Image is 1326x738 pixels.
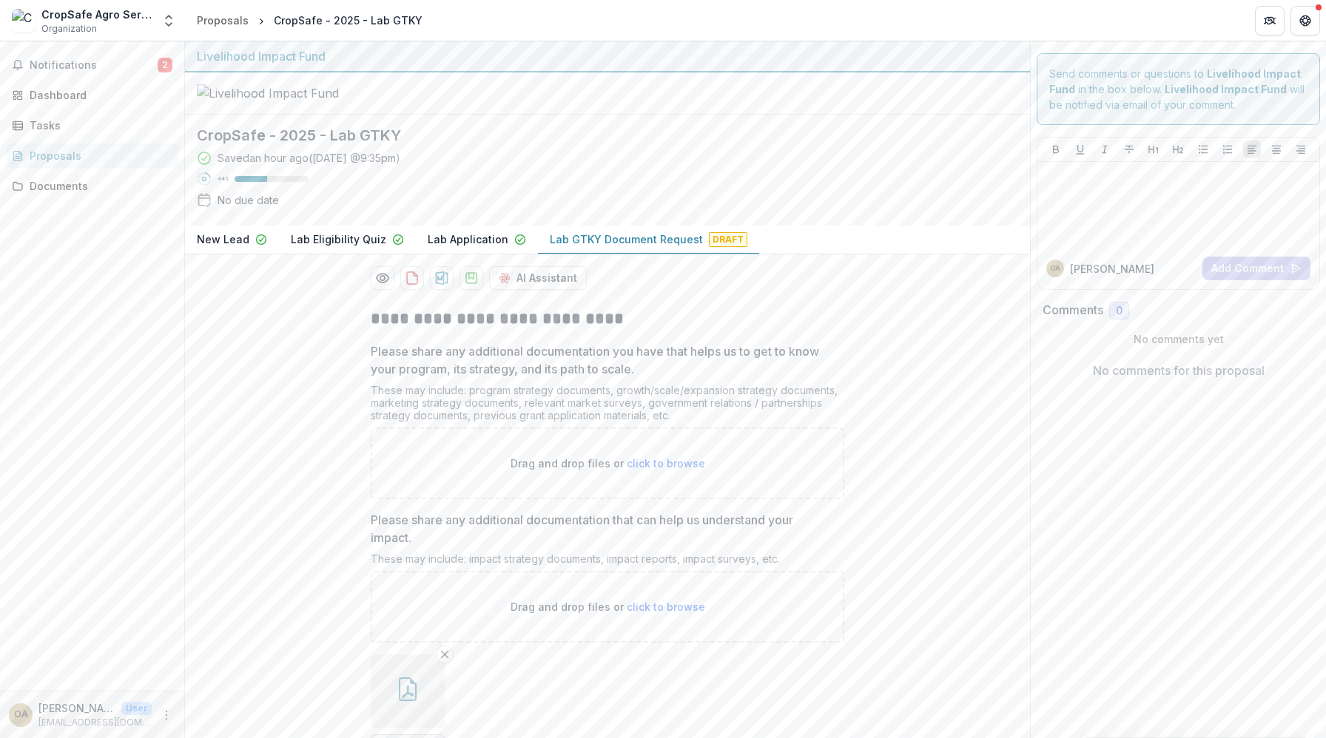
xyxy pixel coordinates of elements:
[1169,141,1187,158] button: Heading 2
[1194,141,1212,158] button: Bullet List
[511,456,705,471] p: Drag and drop files or
[1219,141,1236,158] button: Ordered List
[371,384,844,427] div: These may include: program strategy documents, growth/scale/expansion strategy documents, marketi...
[30,178,166,194] div: Documents
[41,7,152,22] div: CropSafe Agro Service Ltd
[1070,261,1154,277] p: [PERSON_NAME]
[191,10,428,31] nav: breadcrumb
[38,716,152,729] p: [EMAIL_ADDRESS][DOMAIN_NAME]
[371,266,394,290] button: Preview dc47c269-91c5-4957-84a4-742380e8d23b-9.pdf
[6,174,178,198] a: Documents
[30,118,166,133] div: Tasks
[1255,6,1285,35] button: Partners
[6,83,178,107] a: Dashboard
[1047,141,1065,158] button: Bold
[489,266,587,290] button: AI Assistant
[1093,362,1265,379] p: No comments for this proposal
[218,174,229,184] p: 44 %
[274,13,423,28] div: CropSafe - 2025 - Lab GTKY
[1268,141,1285,158] button: Align Center
[6,113,178,138] a: Tasks
[218,150,400,166] div: Saved an hour ago ( [DATE] @ 9:35pm )
[12,9,36,33] img: CropSafe Agro Service Ltd
[30,148,166,163] div: Proposals
[1290,6,1320,35] button: Get Help
[430,266,454,290] button: download-proposal
[121,702,152,715] p: User
[38,700,115,716] p: [PERSON_NAME]
[158,6,179,35] button: Open entity switcher
[1116,305,1123,317] span: 0
[218,192,279,208] div: No due date
[1145,141,1162,158] button: Heading 1
[6,53,178,77] button: Notifications2
[1120,141,1138,158] button: Strike
[14,710,28,720] div: Osagie Azeta
[41,22,97,35] span: Organization
[1043,331,1314,347] p: No comments yet
[428,231,508,247] p: Lab Application
[291,231,386,247] p: Lab Eligibility Quiz
[550,231,703,247] p: Lab GTKY Document Request
[371,511,835,546] p: Please share any additional documentation that can help us understand your impact.
[511,599,705,615] p: Drag and drop files or
[197,231,249,247] p: New Lead
[1071,141,1089,158] button: Underline
[158,58,172,72] span: 2
[709,232,747,247] span: Draft
[6,143,178,168] a: Proposals
[1165,83,1287,95] strong: Livelihood Impact Fund
[460,266,483,290] button: download-proposal
[1050,265,1060,272] div: Osagie Azeta
[197,126,994,144] h2: CropSafe - 2025 - Lab GTKY
[371,342,835,378] p: Please share any additional documentation you have that helps us to get to know your program, its...
[436,646,454,663] button: Remove File
[1243,141,1261,158] button: Align Left
[400,266,424,290] button: download-proposal
[1202,257,1310,280] button: Add Comment
[371,552,844,571] div: These may include: impact strategy documents, impact reports, impact surveys, etc.
[627,600,705,613] span: click to browse
[30,87,166,103] div: Dashboard
[1037,53,1320,125] div: Send comments or questions to in the box below. will be notified via email of your comment.
[158,706,175,724] button: More
[197,47,1018,65] div: Livelihood Impact Fund
[1043,303,1103,317] h2: Comments
[1292,141,1310,158] button: Align Right
[1096,141,1114,158] button: Italicize
[627,457,705,470] span: click to browse
[197,13,249,28] div: Proposals
[197,84,345,102] img: Livelihood Impact Fund
[30,59,158,72] span: Notifications
[191,10,255,31] a: Proposals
